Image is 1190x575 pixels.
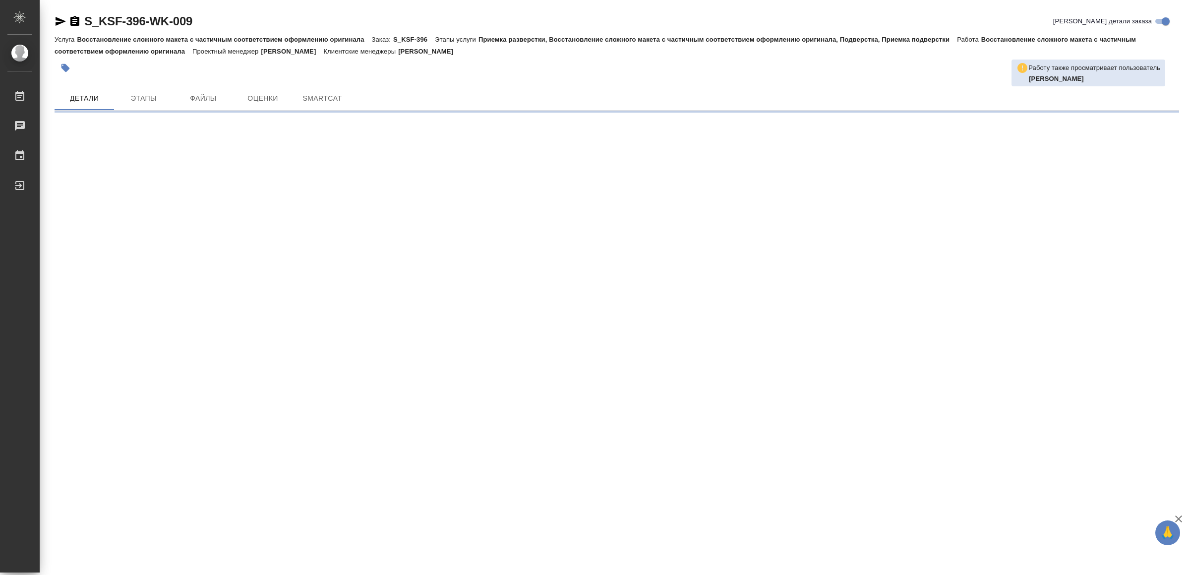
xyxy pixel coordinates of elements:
[1053,16,1152,26] span: [PERSON_NAME] детали заказа
[55,57,76,79] button: Добавить тэг
[60,92,108,105] span: Детали
[957,36,981,43] p: Работа
[1155,520,1180,545] button: 🙏
[1159,522,1176,543] span: 🙏
[69,15,81,27] button: Скопировать ссылку
[1029,75,1084,82] b: [PERSON_NAME]
[179,92,227,105] span: Файлы
[298,92,346,105] span: SmartCat
[120,92,168,105] span: Этапы
[372,36,393,43] p: Заказ:
[261,48,323,55] p: [PERSON_NAME]
[393,36,435,43] p: S_KSF-396
[55,15,66,27] button: Скопировать ссылку для ЯМессенджера
[1029,74,1160,84] p: Архипова Екатерина
[239,92,287,105] span: Оценки
[192,48,261,55] p: Проектный менеджер
[478,36,957,43] p: Приемка разверстки, Восстановление сложного макета с частичным соответствием оформлению оригинала...
[84,14,192,28] a: S_KSF-396-WK-009
[398,48,461,55] p: [PERSON_NAME]
[55,36,77,43] p: Услуга
[1028,63,1160,73] p: Работу также просматривает пользователь
[323,48,398,55] p: Клиентские менеджеры
[435,36,478,43] p: Этапы услуги
[77,36,371,43] p: Восстановление сложного макета с частичным соответствием оформлению оригинала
